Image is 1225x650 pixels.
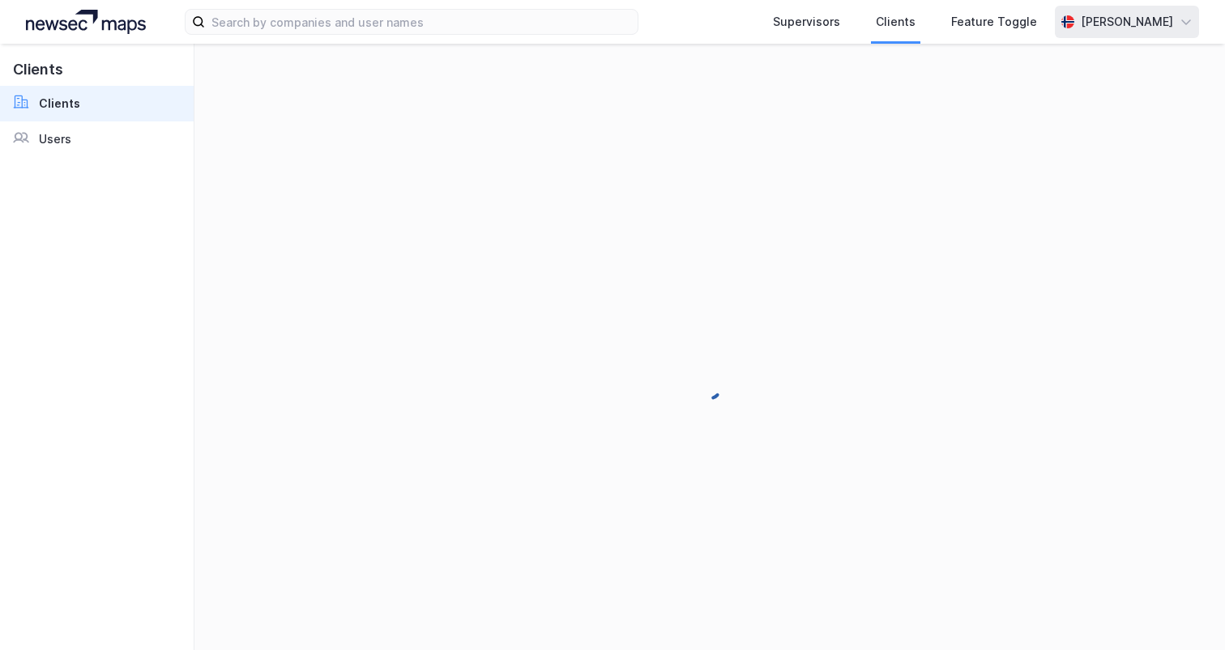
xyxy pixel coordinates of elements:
[26,10,146,34] img: logo.a4113a55bc3d86da70a041830d287a7e.svg
[205,10,638,34] input: Search by companies and user names
[1144,572,1225,650] div: Kontrollprogram for chat
[773,12,840,32] div: Supervisors
[1081,12,1173,32] div: [PERSON_NAME]
[39,130,71,149] div: Users
[876,12,916,32] div: Clients
[1144,572,1225,650] iframe: Chat Widget
[39,94,80,113] div: Clients
[951,12,1037,32] div: Feature Toggle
